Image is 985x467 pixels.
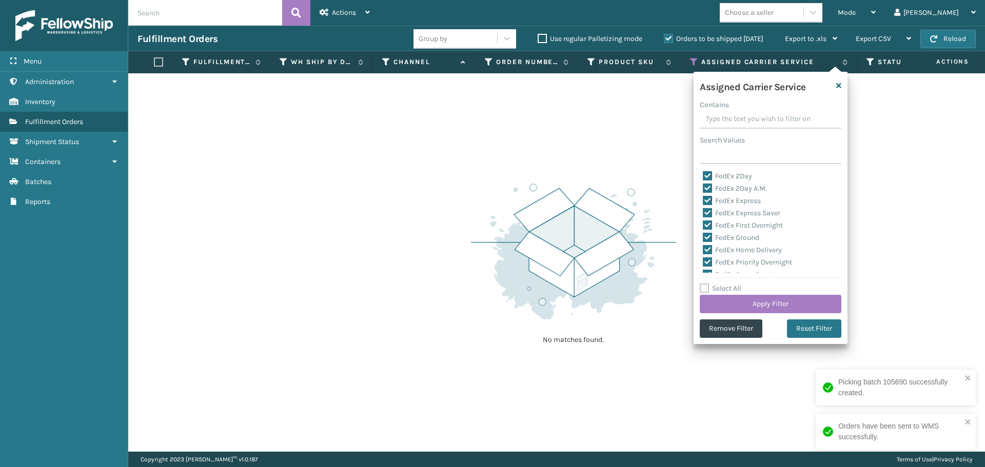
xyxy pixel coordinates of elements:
[920,30,976,48] button: Reload
[878,57,940,67] label: Status
[700,284,741,293] label: Select All
[703,184,767,193] label: FedEx 2Day A.M.
[599,57,661,67] label: Product SKU
[838,377,961,398] div: Picking batch 105690 successfully created.
[856,34,891,43] span: Export CSV
[904,53,975,70] span: Actions
[25,117,83,126] span: Fulfillment Orders
[25,137,79,146] span: Shipment Status
[25,77,74,86] span: Administration
[538,34,642,43] label: Use regular Palletizing mode
[25,197,50,206] span: Reports
[496,57,558,67] label: Order Number
[725,7,774,18] div: Choose a seller
[393,57,456,67] label: Channel
[964,374,972,383] button: close
[419,33,447,44] div: Group by
[291,57,353,67] label: WH Ship By Date
[25,157,61,166] span: Containers
[15,10,113,41] img: logo
[700,78,806,93] h4: Assigned Carrier Service
[964,418,972,428] button: close
[700,99,729,110] label: Contains
[703,196,761,205] label: FedEx Express
[137,33,218,45] h3: Fulfillment Orders
[664,34,763,43] label: Orders to be shipped [DATE]
[703,209,780,217] label: FedEx Express Saver
[332,8,356,17] span: Actions
[141,452,258,467] p: Copyright 2023 [PERSON_NAME]™ v 1.0.187
[838,421,961,442] div: Orders have been sent to WMS successfully.
[700,135,745,146] label: Search Values
[703,270,770,279] label: FedEx SmartPost
[701,57,837,67] label: Assigned Carrier Service
[700,295,841,313] button: Apply Filter
[703,233,759,242] label: FedEx Ground
[24,57,42,66] span: Menu
[703,258,792,267] label: FedEx Priority Overnight
[703,246,782,254] label: FedEx Home Delivery
[700,110,841,129] input: Type the text you wish to filter on
[25,97,55,106] span: Inventory
[25,177,51,186] span: Batches
[838,8,856,17] span: Mode
[193,57,250,67] label: Fulfillment Order Id
[703,221,783,230] label: FedEx First Overnight
[700,319,762,338] button: Remove Filter
[703,172,752,180] label: FedEx 2Day
[785,34,826,43] span: Export to .xls
[787,319,841,338] button: Reset Filter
